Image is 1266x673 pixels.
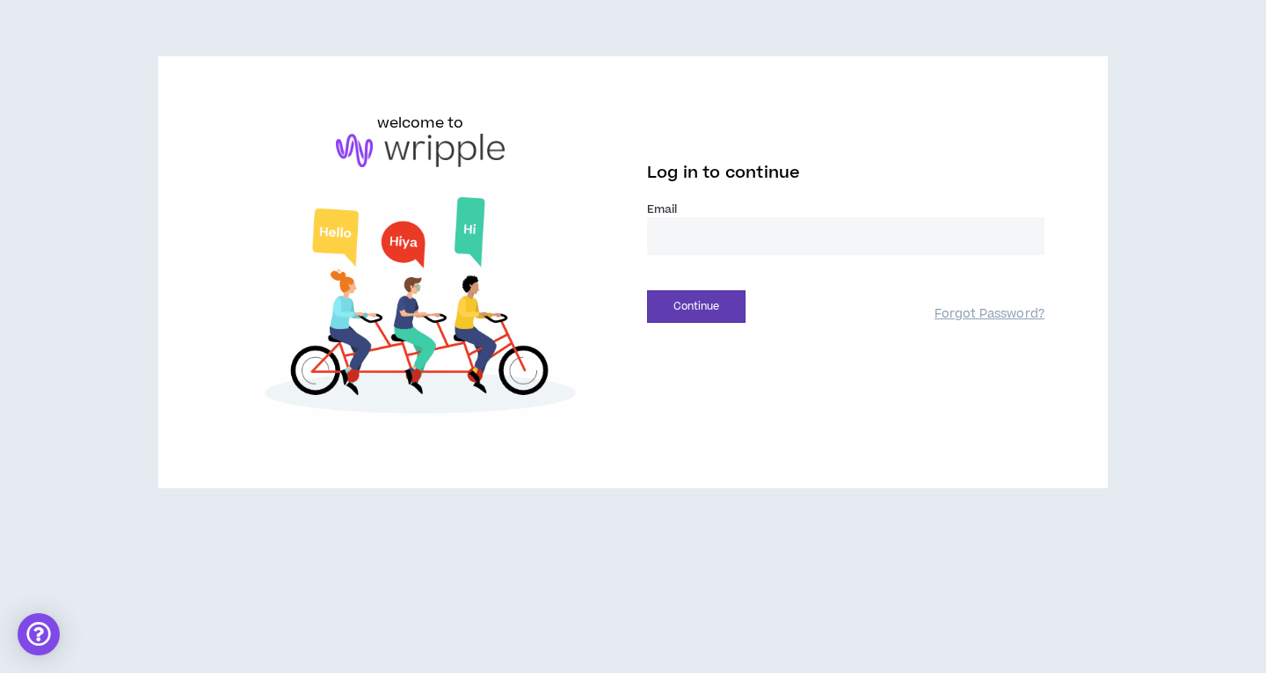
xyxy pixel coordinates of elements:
[647,162,800,184] span: Log in to continue
[647,290,746,323] button: Continue
[647,201,1044,217] label: Email
[377,113,464,134] h6: welcome to
[222,185,619,433] img: Welcome to Wripple
[336,134,505,167] img: logo-brand.png
[935,306,1044,323] a: Forgot Password?
[18,613,60,655] div: Open Intercom Messenger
